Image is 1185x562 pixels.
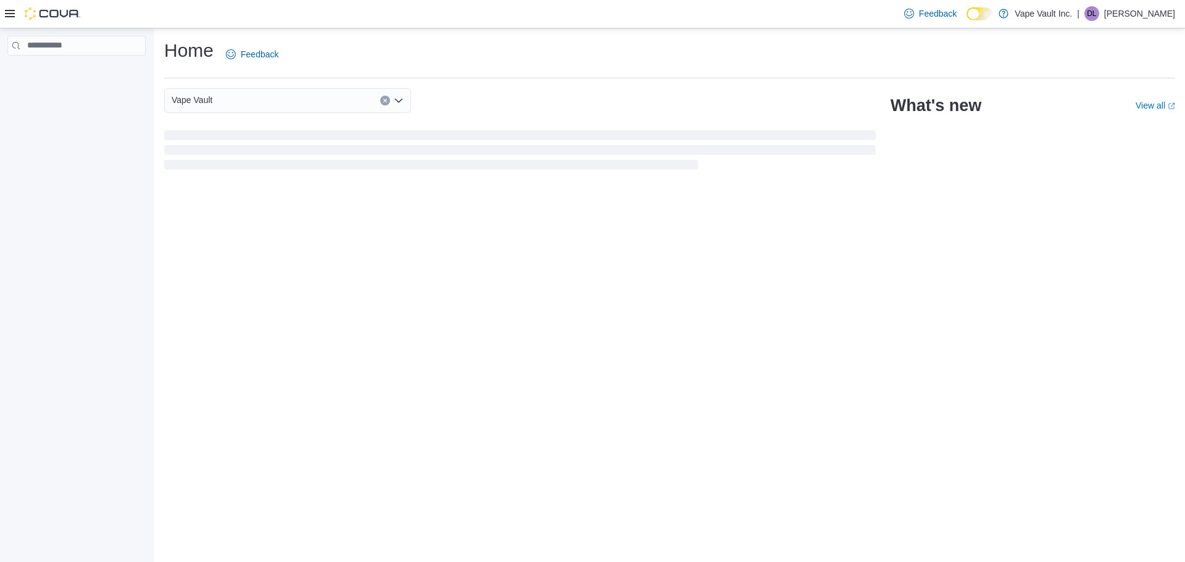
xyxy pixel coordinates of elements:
span: Feedback [919,7,957,20]
p: [PERSON_NAME] [1104,6,1175,21]
nav: Complex example [7,58,146,88]
button: Open list of options [394,96,404,105]
img: Cova [25,7,80,20]
span: Vape Vault [172,93,212,107]
span: Feedback [241,48,278,60]
button: Clear input [380,96,390,105]
svg: External link [1168,102,1175,110]
div: Darren Lopes [1084,6,1099,21]
a: Feedback [899,1,962,26]
h1: Home [164,38,214,63]
span: Loading [164,133,876,172]
input: Dark Mode [967,7,992,20]
h2: What's new [891,96,981,115]
a: View allExternal link [1136,101,1175,110]
a: Feedback [221,42,283,67]
p: Vape Vault Inc. [1015,6,1072,21]
span: DL [1087,6,1096,21]
p: | [1077,6,1079,21]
